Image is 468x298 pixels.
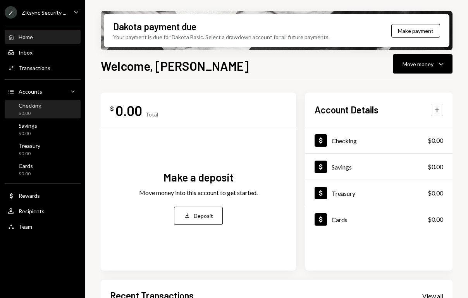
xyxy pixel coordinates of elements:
[5,84,81,98] a: Accounts
[305,206,453,232] a: Cards$0.00
[115,102,142,119] div: 0.00
[194,212,213,220] div: Deposit
[428,188,443,198] div: $0.00
[19,65,50,71] div: Transactions
[19,163,33,169] div: Cards
[19,88,42,95] div: Accounts
[19,171,33,177] div: $0.00
[113,33,330,41] div: Your payment is due for Dakota Basic. Select a drawdown account for all future payments.
[403,60,434,68] div: Move money
[163,170,234,185] div: Make a deposit
[428,215,443,224] div: $0.00
[393,54,453,74] button: Move money
[19,208,45,214] div: Recipients
[19,223,32,230] div: Team
[5,188,81,202] a: Rewards
[305,154,453,180] a: Savings$0.00
[428,162,443,171] div: $0.00
[145,111,158,118] div: Total
[139,188,258,197] div: Move money into this account to get started.
[305,180,453,206] a: Treasury$0.00
[19,122,37,129] div: Savings
[19,102,41,109] div: Checking
[391,24,440,38] button: Make payment
[428,136,443,145] div: $0.00
[101,58,249,74] h1: Welcome, [PERSON_NAME]
[332,190,355,197] div: Treasury
[5,204,81,218] a: Recipients
[315,103,379,116] h2: Account Details
[5,120,81,139] a: Savings$0.00
[22,9,66,16] div: ZKsync Security ...
[332,216,348,223] div: Cards
[113,20,196,33] div: Dakota payment due
[19,49,33,56] div: Inbox
[5,140,81,159] a: Treasury$0.00
[110,105,114,113] div: $
[19,110,41,117] div: $0.00
[19,34,33,40] div: Home
[5,100,81,118] a: Checking$0.00
[19,130,37,137] div: $0.00
[5,30,81,44] a: Home
[305,127,453,153] a: Checking$0.00
[5,160,81,179] a: Cards$0.00
[5,61,81,75] a: Transactions
[19,151,40,157] div: $0.00
[5,45,81,59] a: Inbox
[332,163,352,171] div: Savings
[19,142,40,149] div: Treasury
[5,6,17,19] div: Z
[19,192,40,199] div: Rewards
[174,207,223,225] button: Deposit
[5,219,81,233] a: Team
[332,137,357,144] div: Checking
